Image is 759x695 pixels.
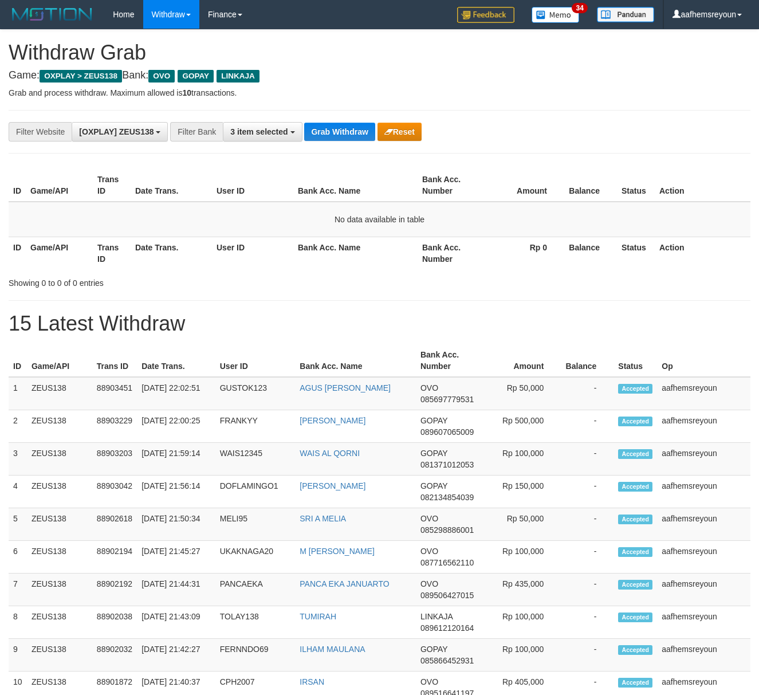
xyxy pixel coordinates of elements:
[27,541,92,574] td: ZEUS138
[655,237,750,269] th: Action
[93,169,131,202] th: Trans ID
[131,169,212,202] th: Date Trans.
[92,410,137,443] td: 88903229
[137,508,215,541] td: [DATE] 21:50:34
[223,122,302,142] button: 3 item selected
[614,344,657,377] th: Status
[561,606,614,639] td: -
[483,344,561,377] th: Amount
[420,416,447,425] span: GOPAY
[420,449,447,458] span: GOPAY
[561,541,614,574] td: -
[27,377,92,410] td: ZEUS138
[26,169,93,202] th: Game/API
[457,7,514,23] img: Feedback.jpg
[655,169,750,202] th: Action
[9,6,96,23] img: MOTION_logo.png
[137,541,215,574] td: [DATE] 21:45:27
[9,312,750,335] h1: 15 Latest Withdraw
[485,169,564,202] th: Amount
[215,443,296,476] td: WAIS12345
[416,344,483,377] th: Bank Acc. Number
[532,7,580,23] img: Button%20Memo.svg
[9,273,308,289] div: Showing 0 to 0 of 0 entries
[137,606,215,639] td: [DATE] 21:43:09
[9,169,26,202] th: ID
[215,476,296,508] td: DOFLAMINGO1
[561,443,614,476] td: -
[657,377,750,410] td: aafhemsreyoun
[420,383,438,392] span: OVO
[137,410,215,443] td: [DATE] 22:00:25
[9,87,750,99] p: Grab and process withdraw. Maximum allowed is transactions.
[657,639,750,672] td: aafhemsreyoun
[597,7,654,22] img: panduan.png
[26,237,93,269] th: Game/API
[657,443,750,476] td: aafhemsreyoun
[657,410,750,443] td: aafhemsreyoun
[300,579,389,588] a: PANCA EKA JANUARTO
[137,377,215,410] td: [DATE] 22:02:51
[178,70,214,83] span: GOPAY
[92,344,137,377] th: Trans ID
[618,580,652,590] span: Accepted
[418,237,485,269] th: Bank Acc. Number
[215,639,296,672] td: FERNNDO69
[420,547,438,556] span: OVO
[9,606,27,639] td: 8
[420,525,474,535] span: Copy 085298886001 to clipboard
[572,3,587,13] span: 34
[92,377,137,410] td: 88903451
[420,591,474,600] span: Copy 089506427015 to clipboard
[564,237,617,269] th: Balance
[420,395,474,404] span: Copy 085697779531 to clipboard
[92,476,137,508] td: 88903042
[657,476,750,508] td: aafhemsreyoun
[420,677,438,686] span: OVO
[300,547,375,556] a: M [PERSON_NAME]
[618,482,652,492] span: Accepted
[561,410,614,443] td: -
[72,122,168,142] button: [OXPLAY] ZEUS138
[300,677,324,686] a: IRSAN
[300,383,391,392] a: AGUS [PERSON_NAME]
[9,202,750,237] td: No data available in table
[420,645,447,654] span: GOPAY
[182,88,191,97] strong: 10
[27,508,92,541] td: ZEUS138
[9,344,27,377] th: ID
[215,344,296,377] th: User ID
[9,70,750,81] h4: Game: Bank:
[561,639,614,672] td: -
[215,574,296,606] td: PANCAEKA
[657,574,750,606] td: aafhemsreyoun
[300,514,346,523] a: SRI A MELIA
[295,344,416,377] th: Bank Acc. Name
[27,476,92,508] td: ZEUS138
[483,377,561,410] td: Rp 50,000
[300,612,336,621] a: TUMIRAH
[420,558,474,567] span: Copy 087716562110 to clipboard
[657,508,750,541] td: aafhemsreyoun
[27,639,92,672] td: ZEUS138
[485,237,564,269] th: Rp 0
[9,443,27,476] td: 3
[27,606,92,639] td: ZEUS138
[9,541,27,574] td: 6
[617,237,655,269] th: Status
[148,70,175,83] span: OVO
[418,169,485,202] th: Bank Acc. Number
[212,237,293,269] th: User ID
[420,612,453,621] span: LINKAJA
[230,127,288,136] span: 3 item selected
[9,574,27,606] td: 7
[561,344,614,377] th: Balance
[215,606,296,639] td: TOLAY138
[92,508,137,541] td: 88902618
[300,481,365,490] a: [PERSON_NAME]
[618,645,652,655] span: Accepted
[9,237,26,269] th: ID
[617,169,655,202] th: Status
[483,541,561,574] td: Rp 100,000
[293,169,418,202] th: Bank Acc. Name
